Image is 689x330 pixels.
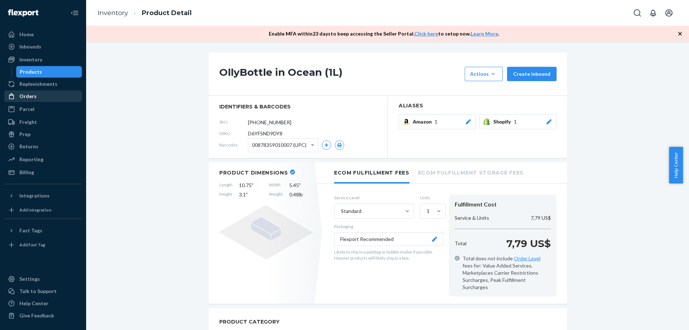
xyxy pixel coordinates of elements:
[98,9,128,17] a: Inventory
[399,114,476,129] button: Amazon1
[4,167,82,178] a: Billing
[299,182,301,188] span: "
[334,249,443,261] p: Likely to ship in a polybag or bubble mailer if possible. Heavier products will likely ship in a ...
[269,30,499,37] p: Enable MFA within 23 days to keep accessing the Seller Portal. to setup now. .
[470,70,497,78] div: Actions
[4,141,82,152] a: Returns
[19,143,38,150] div: Returns
[4,29,82,40] a: Home
[92,3,197,24] ol: breadcrumbs
[4,154,82,165] a: Reporting
[646,6,660,20] button: Open notifications
[219,119,248,125] span: SKU
[289,191,313,198] span: 0.48 lb
[334,195,414,201] label: Service Level
[19,156,43,163] div: Reporting
[20,68,42,75] div: Products
[19,56,42,63] div: Inventory
[248,130,282,137] span: D6YFSND9DY8
[269,191,283,198] span: Weight
[239,182,262,189] span: 10.75
[4,285,82,297] a: Talk to Support
[19,288,57,295] div: Talk to Support
[239,191,262,198] span: 3.1
[4,54,82,65] a: Inventory
[19,131,31,138] div: Prep
[67,6,82,20] button: Close Navigation
[455,240,467,247] p: Total
[16,66,82,78] a: Products
[630,6,645,20] button: Open Search Box
[506,236,551,251] p: 7,79 US$
[219,182,233,189] span: Length
[19,312,54,319] div: Give Feedback
[427,208,430,215] div: 1
[418,162,524,182] li: Ecom Fulfillment Storage Fees
[269,182,283,189] span: Width
[19,169,34,176] div: Billing
[493,118,514,125] span: Shopify
[4,129,82,140] a: Prep
[4,239,82,251] a: Add Fast Tag
[507,67,557,81] button: Create inbound
[4,103,82,115] a: Parcel
[219,169,288,176] h2: Product Dimensions
[426,208,427,215] input: 1
[420,195,443,201] label: Units
[252,139,306,151] span: 00878359010007 (UPC)
[669,147,683,183] button: Help Center
[19,106,34,113] div: Parcel
[455,214,489,222] p: Service & Units
[19,227,42,234] div: Fast Tags
[219,191,233,198] span: Height
[4,41,82,52] a: Inbounds
[4,90,82,102] a: Orders
[19,93,37,100] div: Orders
[289,182,313,189] span: 5.45
[340,208,341,215] input: Standard
[531,214,551,222] p: 7,79 US$
[19,242,45,248] div: Add Fast Tag
[4,116,82,128] a: Freight
[252,182,253,188] span: "
[4,78,82,90] a: Replenishments
[341,208,361,215] div: Standard
[4,190,82,201] button: Integrations
[19,31,34,38] div: Home
[514,255,540,261] a: Order Level
[4,310,82,321] button: Give Feedback
[463,255,551,291] span: Total does not include fees for: Value Added Services, Marketplaces Carrier Restrictions Surcharg...
[471,31,498,37] a: Learn More
[246,191,248,197] span: "
[19,275,40,283] div: Settings
[19,43,41,50] div: Inbounds
[334,232,443,246] button: Flexport Recommended
[479,114,557,129] button: Shopify1
[334,223,443,229] p: Packaging
[414,31,438,37] a: Click here
[662,6,676,20] button: Open account menu
[455,200,551,209] div: Fulfillment Cost
[4,298,82,309] a: Help Center
[19,192,50,199] div: Integrations
[19,80,57,88] div: Replenishments
[514,118,517,125] span: 1
[219,103,377,110] span: identifiers & barcodes
[19,118,37,126] div: Freight
[465,67,503,81] button: Actions
[219,67,461,81] h1: OllyBottle in Ocean (1L)
[8,9,38,17] img: Flexport logo
[4,204,82,216] a: Add Integration
[142,9,192,17] a: Product Detail
[4,225,82,236] button: Fast Tags
[334,162,409,183] li: Ecom Fulfillment Fees
[219,130,248,136] span: DSKU
[399,103,557,108] h2: Aliases
[219,142,248,148] span: Barcodes
[19,300,48,307] div: Help Center
[4,273,82,285] a: Settings
[19,207,51,213] div: Add Integration
[435,118,437,125] span: 1
[219,315,280,328] h2: PRODUCT CATEGORY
